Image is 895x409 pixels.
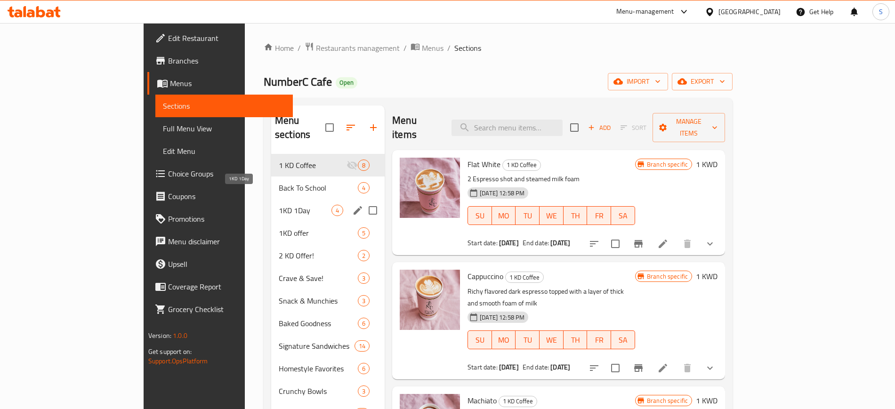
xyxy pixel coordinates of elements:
[279,295,358,306] span: Snack & Munchies
[503,160,540,170] span: 1 KD Coffee
[147,230,293,253] a: Menu disclaimer
[447,42,451,54] li: /
[168,213,285,225] span: Promotions
[264,42,733,54] nav: breadcrumb
[279,160,347,171] div: 1 KD Coffee
[523,361,549,373] span: End date:
[362,116,385,139] button: Add section
[564,118,584,137] span: Select section
[279,205,331,216] span: 1KD 1Day
[587,122,612,133] span: Add
[331,205,343,216] div: items
[358,182,370,193] div: items
[271,335,385,357] div: Signature Sandwiches14
[492,206,516,225] button: MO
[148,345,192,358] span: Get support on:
[332,206,343,215] span: 4
[168,236,285,247] span: Menu disclaimer
[358,229,369,238] span: 5
[271,222,385,244] div: 1KD offer5
[320,118,339,137] span: Select all sections
[468,157,500,171] span: Flat White
[271,312,385,335] div: Baked Goodness6
[271,289,385,312] div: Snack & Munchies3
[472,333,488,347] span: SU
[492,330,516,349] button: MO
[696,394,718,407] h6: 1 KWD
[392,113,440,142] h2: Menu items
[676,357,699,379] button: delete
[496,209,512,223] span: MO
[355,340,370,352] div: items
[347,160,358,171] svg: Inactive section
[411,42,443,54] a: Menus
[155,140,293,162] a: Edit Menu
[616,6,674,17] div: Menu-management
[168,281,285,292] span: Coverage Report
[499,396,537,407] span: 1 KD Coffee
[468,286,635,309] p: Richy flavored dark espresso topped with a layer of thick and smooth foam of milk
[147,253,293,275] a: Upsell
[540,330,564,349] button: WE
[336,77,357,88] div: Open
[615,333,631,347] span: SA
[564,330,588,349] button: TH
[147,275,293,298] a: Coverage Report
[358,273,370,284] div: items
[584,120,614,135] span: Add item
[519,209,536,223] span: TU
[155,95,293,117] a: Sections
[468,393,497,408] span: Machiato
[147,162,293,185] a: Choice Groups
[611,330,635,349] button: SA
[168,258,285,270] span: Upsell
[163,145,285,157] span: Edit Menu
[298,42,301,54] li: /
[279,340,355,352] span: Signature Sandwiches
[699,233,721,255] button: show more
[279,318,358,329] span: Baked Goodness
[615,209,631,223] span: SA
[718,7,781,17] div: [GEOGRAPHIC_DATA]
[355,342,369,351] span: 14
[168,168,285,179] span: Choice Groups
[279,273,358,284] span: Crave & Save!
[279,250,358,261] div: 2 KD Offer!
[147,27,293,49] a: Edit Restaurant
[584,120,614,135] button: Add
[505,272,544,283] div: 1 KD Coffee
[468,330,492,349] button: SU
[147,49,293,72] a: Branches
[170,78,285,89] span: Menus
[336,79,357,87] span: Open
[611,206,635,225] button: SA
[400,158,460,218] img: Flat White
[279,182,358,193] div: Back To School
[316,42,400,54] span: Restaurants management
[358,319,369,328] span: 6
[879,7,883,17] span: S
[168,304,285,315] span: Grocery Checklist
[403,42,407,54] li: /
[148,329,171,342] span: Version:
[271,380,385,402] div: Crunchy Bowls3
[358,160,370,171] div: items
[468,237,498,249] span: Start date:
[271,357,385,380] div: Homestyle Favorites6
[608,73,668,90] button: import
[583,357,605,379] button: sort-choices
[271,154,385,176] div: 1 KD Coffee8
[275,113,325,142] h2: Menu sections
[627,233,650,255] button: Branch-specific-item
[476,313,528,322] span: [DATE] 12:58 PM
[147,72,293,95] a: Menus
[540,206,564,225] button: WE
[358,295,370,306] div: items
[358,251,369,260] span: 2
[358,363,370,374] div: items
[543,333,560,347] span: WE
[358,161,369,170] span: 8
[279,363,358,374] span: Homestyle Favorites
[305,42,400,54] a: Restaurants management
[679,76,725,88] span: export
